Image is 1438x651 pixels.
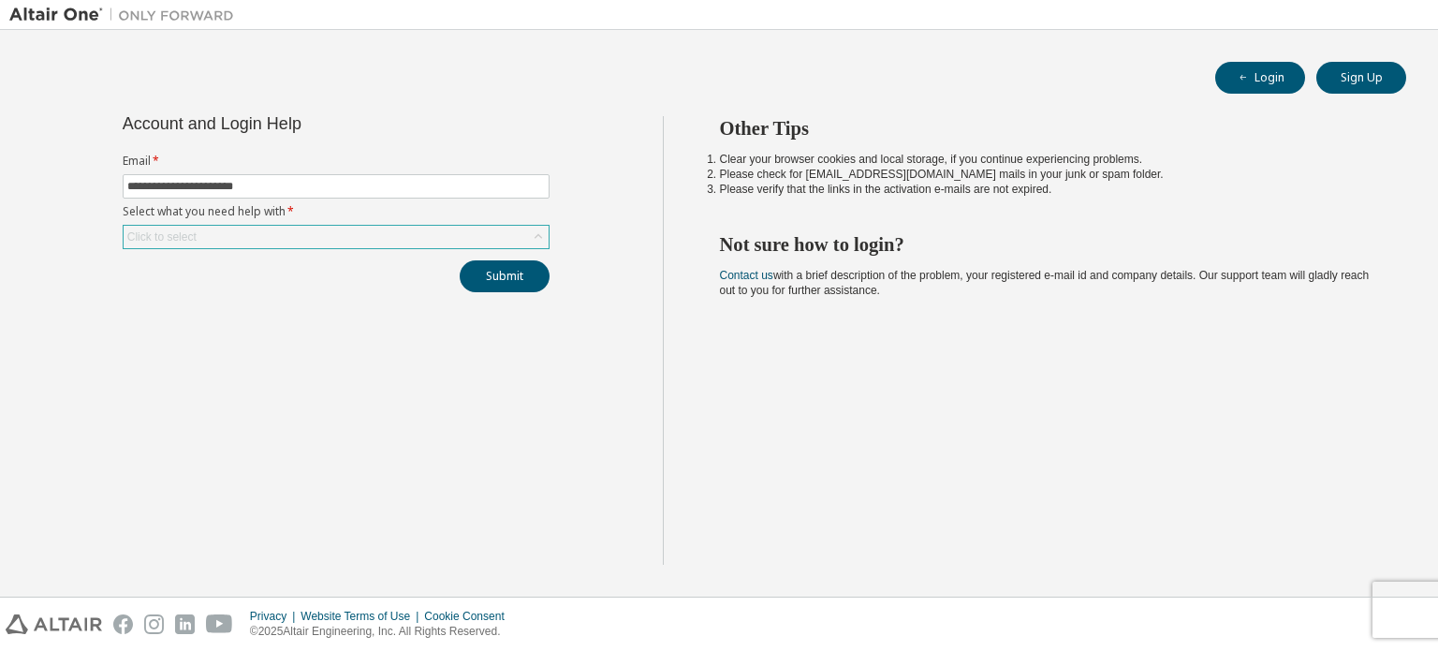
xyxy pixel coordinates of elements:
[720,152,1373,167] li: Clear your browser cookies and local storage, if you continue experiencing problems.
[206,614,233,634] img: youtube.svg
[720,116,1373,141] h2: Other Tips
[123,154,550,169] label: Email
[720,232,1373,257] h2: Not sure how to login?
[1316,62,1406,94] button: Sign Up
[144,614,164,634] img: instagram.svg
[424,609,515,624] div: Cookie Consent
[123,116,464,131] div: Account and Login Help
[175,614,195,634] img: linkedin.svg
[720,269,773,282] a: Contact us
[123,204,550,219] label: Select what you need help with
[250,624,516,640] p: © 2025 Altair Engineering, Inc. All Rights Reserved.
[6,614,102,634] img: altair_logo.svg
[113,614,133,634] img: facebook.svg
[301,609,424,624] div: Website Terms of Use
[720,182,1373,197] li: Please verify that the links in the activation e-mails are not expired.
[720,167,1373,182] li: Please check for [EMAIL_ADDRESS][DOMAIN_NAME] mails in your junk or spam folder.
[720,269,1370,297] span: with a brief description of the problem, your registered e-mail id and company details. Our suppo...
[460,260,550,292] button: Submit
[250,609,301,624] div: Privacy
[127,229,197,244] div: Click to select
[1215,62,1305,94] button: Login
[124,226,549,248] div: Click to select
[9,6,243,24] img: Altair One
